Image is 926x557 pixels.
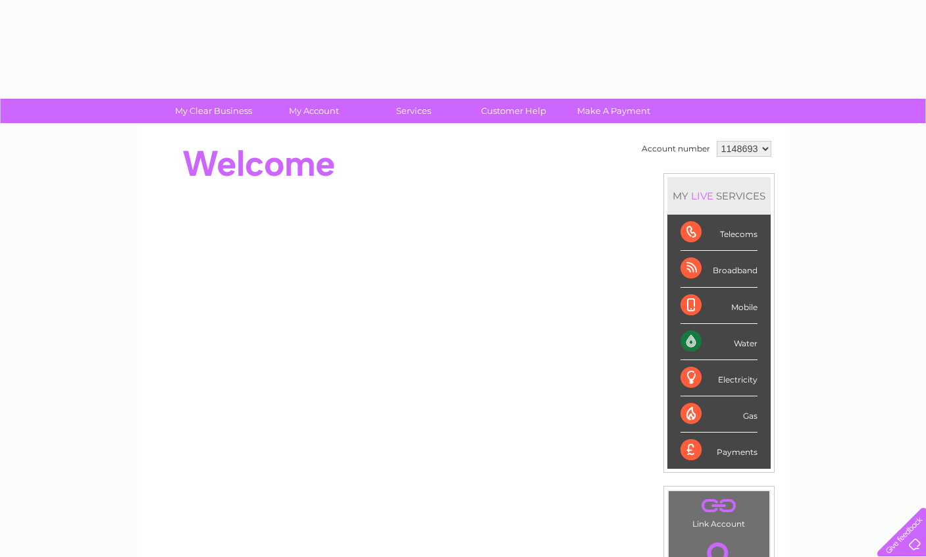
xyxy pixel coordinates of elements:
a: Services [359,99,468,123]
div: Gas [681,396,758,433]
div: Payments [681,433,758,468]
div: Telecoms [681,215,758,251]
a: My Account [259,99,368,123]
div: Broadband [681,251,758,287]
div: Mobile [681,288,758,324]
div: LIVE [688,190,716,202]
a: . [672,494,766,517]
a: Customer Help [459,99,568,123]
a: Make A Payment [559,99,668,123]
td: Account number [638,138,713,160]
td: Link Account [668,491,770,532]
div: MY SERVICES [667,177,771,215]
div: Water [681,324,758,360]
div: Electricity [681,360,758,396]
a: My Clear Business [159,99,268,123]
